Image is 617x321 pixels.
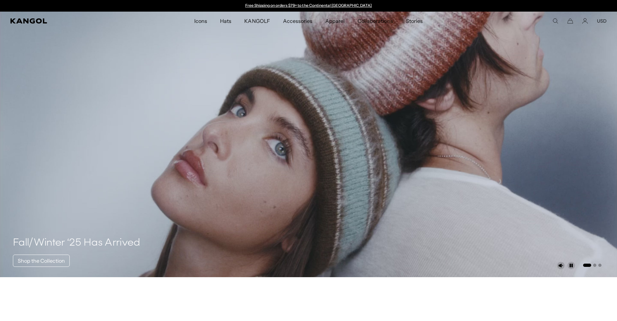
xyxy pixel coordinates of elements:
a: Apparel [319,12,351,30]
span: KANGOLF [244,12,270,30]
div: Announcement [242,3,375,8]
a: Kangol [10,18,129,24]
ul: Select a slide to show [582,262,602,267]
span: Stories [406,12,423,30]
a: KANGOLF [238,12,276,30]
button: Cart [567,18,573,24]
a: Hats [214,12,238,30]
a: Free Shipping on orders $79+ to the Continental [GEOGRAPHIC_DATA] [245,3,372,8]
a: Stories [400,12,429,30]
button: USD [597,18,607,24]
span: Icons [194,12,207,30]
button: Unmute [557,262,565,269]
button: Go to slide 3 [598,264,602,267]
a: Account [582,18,588,24]
span: Hats [220,12,231,30]
span: Accessories [283,12,312,30]
a: Icons [188,12,214,30]
div: 1 of 2 [242,3,375,8]
slideshow-component: Announcement bar [242,3,375,8]
button: Go to slide 2 [593,264,596,267]
a: Collaborations [351,12,399,30]
summary: Search here [552,18,558,24]
h4: Fall/Winter ‘25 Has Arrived [13,237,140,249]
span: Apparel [325,12,345,30]
span: Collaborations [358,12,393,30]
button: Pause [567,262,575,269]
a: Accessories [277,12,319,30]
button: Go to slide 1 [583,264,591,267]
a: Shop the Collection [13,255,70,267]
